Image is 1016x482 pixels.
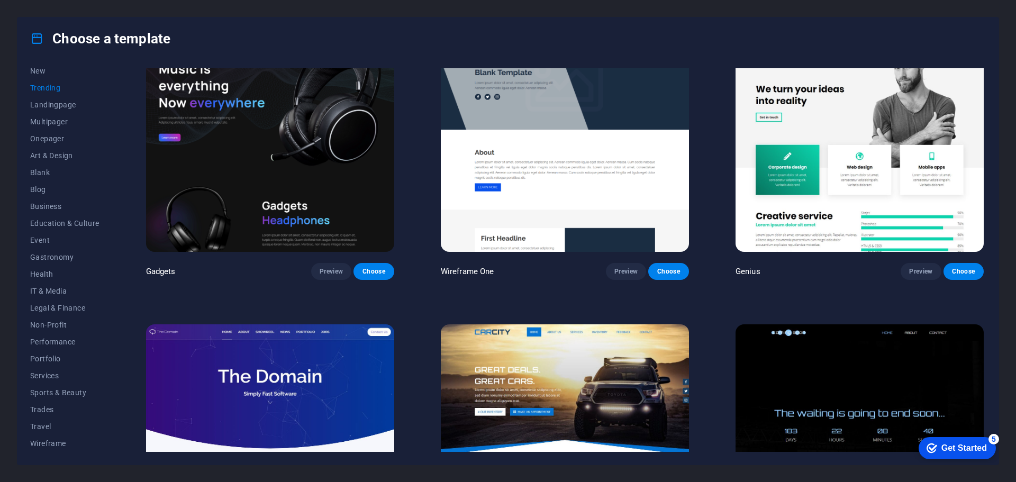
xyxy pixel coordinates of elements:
button: Event [30,232,99,249]
p: Genius [736,266,760,277]
button: Art & Design [30,147,99,164]
h4: Choose a template [30,30,170,47]
span: New [30,67,99,75]
button: Multipager [30,113,99,130]
button: Travel [30,418,99,435]
span: Onepager [30,134,99,143]
button: Preview [606,263,646,280]
span: Trades [30,405,99,414]
button: Blank [30,164,99,181]
button: Preview [311,263,351,280]
button: Education & Culture [30,215,99,232]
button: Sports & Beauty [30,384,99,401]
div: 5 [78,2,89,13]
span: Business [30,202,99,211]
button: Health [30,266,99,283]
button: Business [30,198,99,215]
button: Preview [901,263,941,280]
button: Gastronomy [30,249,99,266]
span: Preview [320,267,343,276]
button: Choose [353,263,394,280]
span: Landingpage [30,101,99,109]
img: Genius [736,23,984,252]
span: Sports & Beauty [30,388,99,397]
span: Performance [30,338,99,346]
button: Onepager [30,130,99,147]
span: Health [30,270,99,278]
button: Landingpage [30,96,99,113]
button: New [30,62,99,79]
button: Portfolio [30,350,99,367]
span: Wireframe [30,439,99,448]
div: Get Started [31,12,77,21]
button: Legal & Finance [30,299,99,316]
button: Non-Profit [30,316,99,333]
p: Gadgets [146,266,176,277]
span: Multipager [30,117,99,126]
span: Gastronomy [30,253,99,261]
img: Gadgets [146,23,394,252]
span: Services [30,371,99,380]
span: Non-Profit [30,321,99,329]
span: IT & Media [30,287,99,295]
button: Choose [944,263,984,280]
span: Blog [30,185,99,194]
span: Choose [362,267,385,276]
span: Portfolio [30,354,99,363]
img: Wireframe One [441,23,689,252]
span: Preview [614,267,638,276]
span: Choose [952,267,975,276]
span: Legal & Finance [30,304,99,312]
button: Trades [30,401,99,418]
span: Art & Design [30,151,99,160]
button: Trending [30,79,99,96]
button: Choose [648,263,688,280]
span: Choose [657,267,680,276]
span: Trending [30,84,99,92]
div: Get Started 5 items remaining, 0% complete [8,5,86,28]
button: Blog [30,181,99,198]
span: Travel [30,422,99,431]
span: Blank [30,168,99,177]
span: Education & Culture [30,219,99,228]
span: Preview [909,267,932,276]
button: IT & Media [30,283,99,299]
button: Wireframe [30,435,99,452]
button: Performance [30,333,99,350]
button: Services [30,367,99,384]
span: Event [30,236,99,244]
p: Wireframe One [441,266,494,277]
